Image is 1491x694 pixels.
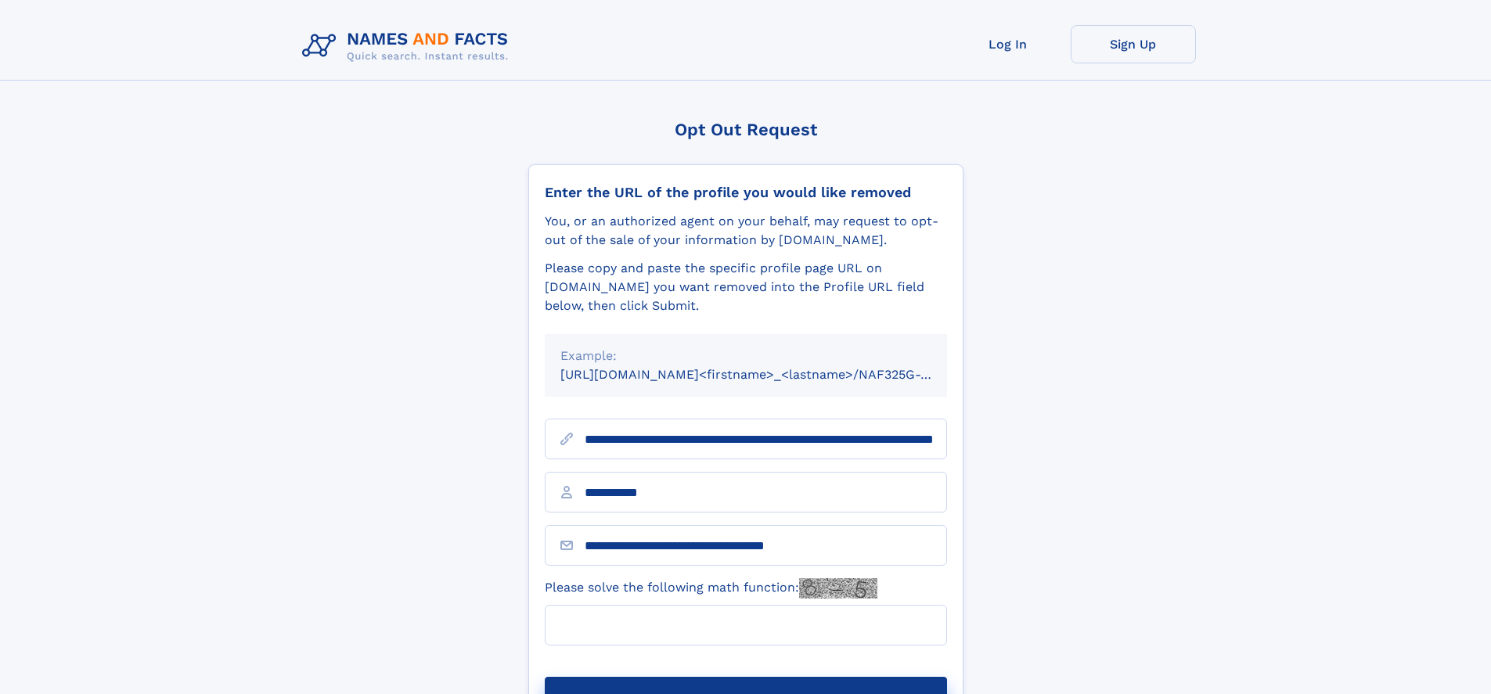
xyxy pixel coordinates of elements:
[560,347,931,365] div: Example:
[545,212,947,250] div: You, or an authorized agent on your behalf, may request to opt-out of the sale of your informatio...
[545,578,877,599] label: Please solve the following math function:
[545,259,947,315] div: Please copy and paste the specific profile page URL on [DOMAIN_NAME] you want removed into the Pr...
[296,25,521,67] img: Logo Names and Facts
[945,25,1071,63] a: Log In
[528,120,963,139] div: Opt Out Request
[560,367,977,382] small: [URL][DOMAIN_NAME]<firstname>_<lastname>/NAF325G-xxxxxxxx
[545,184,947,201] div: Enter the URL of the profile you would like removed
[1071,25,1196,63] a: Sign Up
